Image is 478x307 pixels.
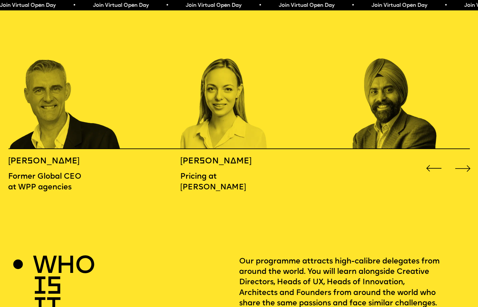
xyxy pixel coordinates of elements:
[454,159,473,178] div: Next slide
[73,3,75,8] span: •
[258,3,261,8] span: •
[444,3,447,8] span: •
[8,172,94,193] p: Former Global CEO at WPP agencies
[424,159,444,178] div: Previous slide
[351,3,354,8] span: •
[8,156,94,167] h5: [PERSON_NAME]
[180,16,295,149] div: 4 / 16
[180,156,295,167] h5: [PERSON_NAME]
[180,172,295,193] p: Pricing at [PERSON_NAME]
[165,3,168,8] span: •
[8,16,123,149] div: 3 / 16
[352,16,467,149] div: 5 / 16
